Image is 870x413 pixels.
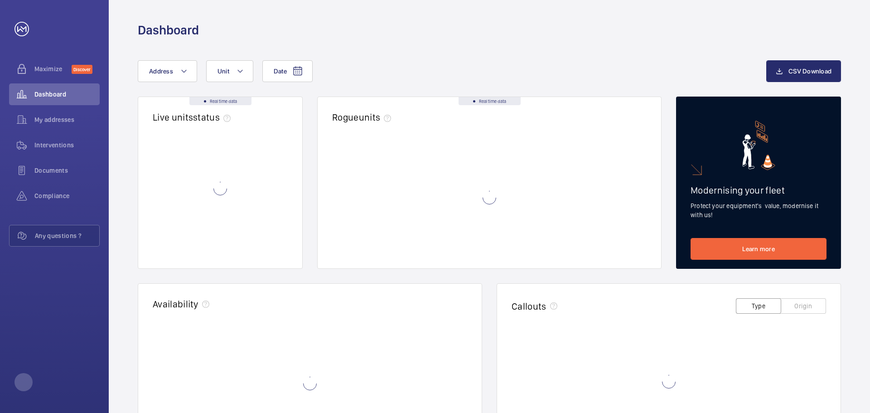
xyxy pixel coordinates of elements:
[274,68,287,75] span: Date
[35,231,99,240] span: Any questions ?
[742,121,775,170] img: marketing-card.svg
[72,65,92,74] span: Discover
[691,185,826,196] h2: Modernising your fleet
[153,298,198,310] h2: Availability
[189,97,251,105] div: Real time data
[34,90,100,99] span: Dashboard
[781,298,826,314] button: Origin
[512,301,546,312] h2: Callouts
[262,60,313,82] button: Date
[788,68,831,75] span: CSV Download
[138,60,197,82] button: Address
[34,166,100,175] span: Documents
[193,112,234,123] span: status
[459,97,521,105] div: Real time data
[34,115,100,124] span: My addresses
[736,298,781,314] button: Type
[34,141,100,150] span: Interventions
[691,201,826,219] p: Protect your equipment's value, modernise it with us!
[691,238,826,260] a: Learn more
[153,112,234,123] h2: Live units
[206,60,253,82] button: Unit
[359,112,395,123] span: units
[34,191,100,200] span: Compliance
[766,60,841,82] button: CSV Download
[217,68,229,75] span: Unit
[332,112,395,123] h2: Rogue
[138,22,199,39] h1: Dashboard
[149,68,173,75] span: Address
[34,64,72,73] span: Maximize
